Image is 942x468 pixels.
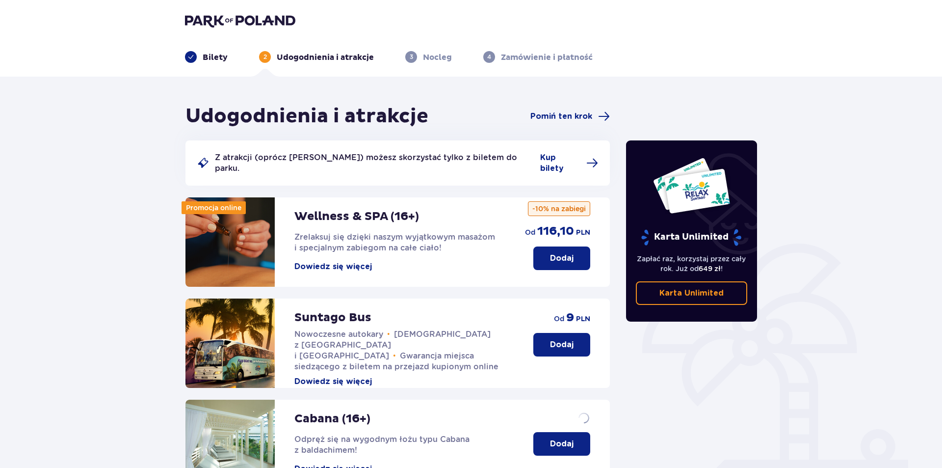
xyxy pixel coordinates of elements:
span: • [387,330,390,339]
p: -10% na zabiegi [528,201,590,216]
p: Karta Unlimited [659,288,724,299]
div: Bilety [185,51,228,63]
p: 3 [410,53,413,61]
h1: Udogodnienia i atrakcje [185,104,428,129]
div: 2Udogodnienia i atrakcje [259,51,374,63]
p: Dodaj [550,439,574,449]
a: Kup bilety [540,152,598,174]
span: od [525,227,535,237]
span: Pomiń ten krok [530,111,592,122]
span: [DEMOGRAPHIC_DATA] z [GEOGRAPHIC_DATA] i [GEOGRAPHIC_DATA] [294,330,491,360]
a: Karta Unlimited [636,281,748,305]
img: attraction [185,299,275,388]
p: 4 [487,53,491,61]
span: Odpręż się na wygodnym łożu typu Cabana z baldachimem! [294,435,470,455]
p: Bilety [203,52,228,63]
p: Suntago Bus [294,310,371,325]
span: PLN [576,228,590,238]
img: Park of Poland logo [185,14,295,28]
img: loader [576,410,592,426]
p: Karta Unlimited [640,229,742,246]
div: 4Zamówienie i płatność [483,51,593,63]
img: attraction [185,197,275,287]
span: 649 zł [699,265,721,273]
p: Udogodnienia i atrakcje [277,52,374,63]
a: Pomiń ten krok [530,110,610,122]
img: Dwie karty całoroczne do Suntago z napisem 'UNLIMITED RELAX', na białym tle z tropikalnymi liśćmi... [653,157,731,214]
p: Zamówienie i płatność [501,52,593,63]
button: Dodaj [533,432,590,456]
div: Promocja online [182,201,246,214]
p: Z atrakcji (oprócz [PERSON_NAME]) możesz skorzystać tylko z biletem do parku. [215,152,534,174]
span: Zrelaksuj się dzięki naszym wyjątkowym masażom i specjalnym zabiegom na całe ciało! [294,232,495,252]
p: 2 [263,53,267,61]
p: Dodaj [550,253,574,264]
p: Nocleg [423,52,452,63]
span: 9 [566,310,574,325]
span: od [554,314,564,324]
p: Zapłać raz, korzystaj przez cały rok. Już od ! [636,254,748,274]
p: Wellness & SPA (16+) [294,209,419,224]
span: Nowoczesne autokary [294,330,383,339]
button: Dodaj [533,247,590,270]
button: Dodaj [533,333,590,357]
span: • [393,351,396,361]
span: PLN [576,314,590,324]
button: Dowiedz się więcej [294,261,372,272]
p: Dodaj [550,339,574,350]
span: Kup bilety [540,152,580,174]
button: Dowiedz się więcej [294,376,372,387]
span: 116,10 [537,224,574,239]
div: 3Nocleg [405,51,452,63]
p: Cabana (16+) [294,412,370,426]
